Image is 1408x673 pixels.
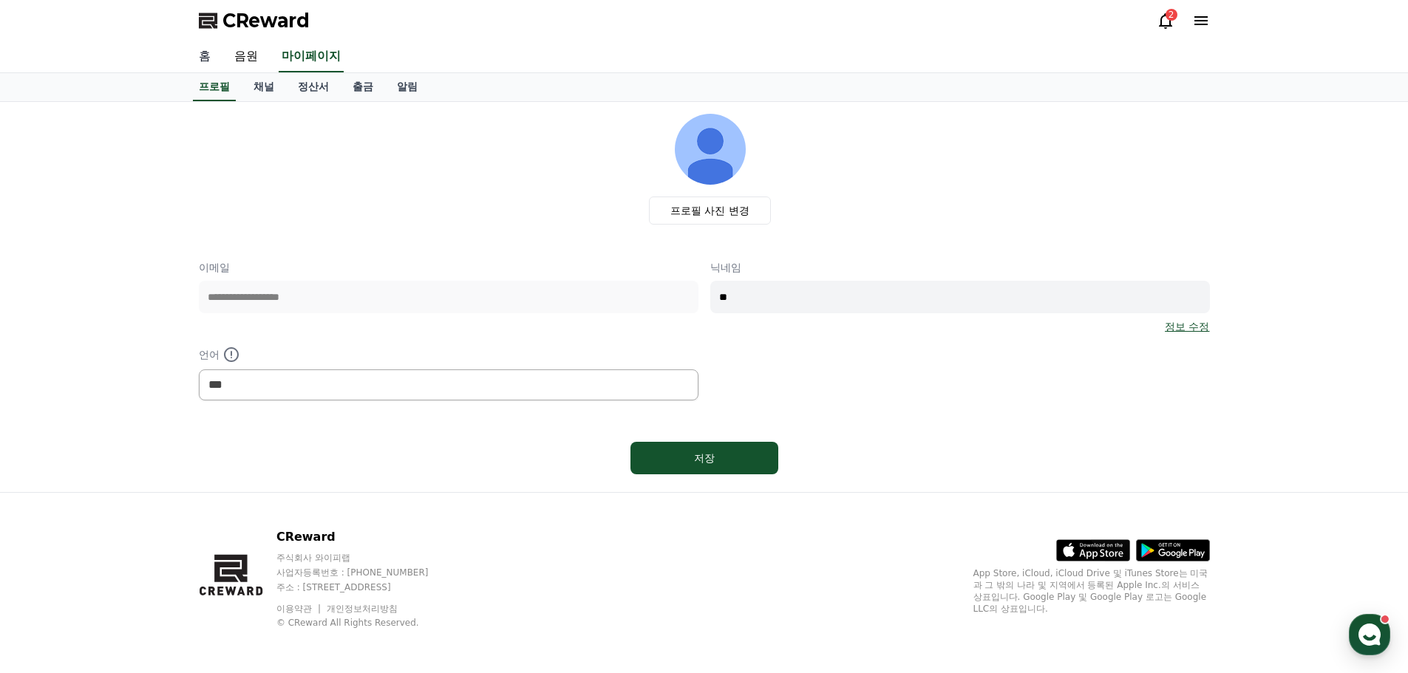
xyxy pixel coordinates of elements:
span: 설정 [228,491,246,502]
p: 주식회사 와이피랩 [276,552,457,564]
p: 사업자등록번호 : [PHONE_NUMBER] [276,567,457,578]
p: 닉네임 [710,260,1210,275]
button: 저장 [630,442,778,474]
p: 이메일 [199,260,698,275]
p: 주소 : [STREET_ADDRESS] [276,581,457,593]
a: 출금 [341,73,385,101]
div: 2 [1166,9,1177,21]
a: 정보 수정 [1165,319,1209,334]
a: 알림 [385,73,429,101]
p: 언어 [199,346,698,363]
a: 홈 [4,468,98,505]
a: 홈 [187,41,222,72]
a: CReward [199,9,310,33]
a: 프로필 [193,73,236,101]
span: 홈 [47,491,55,502]
a: 마이페이지 [279,41,344,72]
div: 저장 [660,451,749,465]
p: © CReward All Rights Reserved. [276,617,457,629]
img: profile_image [675,114,746,185]
span: CReward [222,9,310,33]
a: 설정 [191,468,284,505]
a: 이용약관 [276,604,323,614]
a: 2 [1157,12,1174,30]
a: 개인정보처리방침 [327,604,398,614]
p: App Store, iCloud, iCloud Drive 및 iTunes Store는 미국과 그 밖의 나라 및 지역에서 등록된 Apple Inc.의 서비스 상표입니다. Goo... [973,567,1210,615]
label: 프로필 사진 변경 [649,197,771,225]
p: CReward [276,528,457,546]
a: 정산서 [286,73,341,101]
a: 채널 [242,73,286,101]
a: 음원 [222,41,270,72]
a: 대화 [98,468,191,505]
span: 대화 [135,491,153,503]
